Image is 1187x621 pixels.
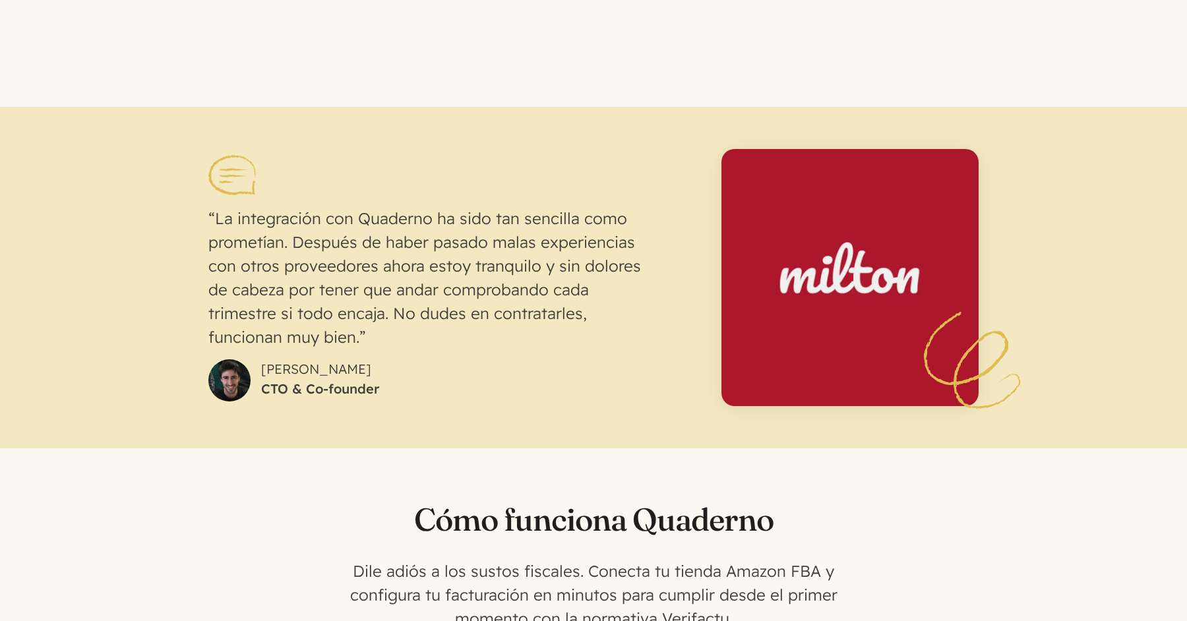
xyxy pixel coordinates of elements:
p: La integración con Quaderno ha sido tan sencilla como prometían. Después de haber pasado malas ex... [208,206,657,349]
div: [PERSON_NAME] [261,359,379,401]
img: Photo of Joseba Legarreta [208,359,251,401]
img: Milton Education logo [721,149,979,406]
h2: Cómo funciona Quaderno [166,501,1021,538]
cite: CTO & Co-founder [261,379,379,399]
